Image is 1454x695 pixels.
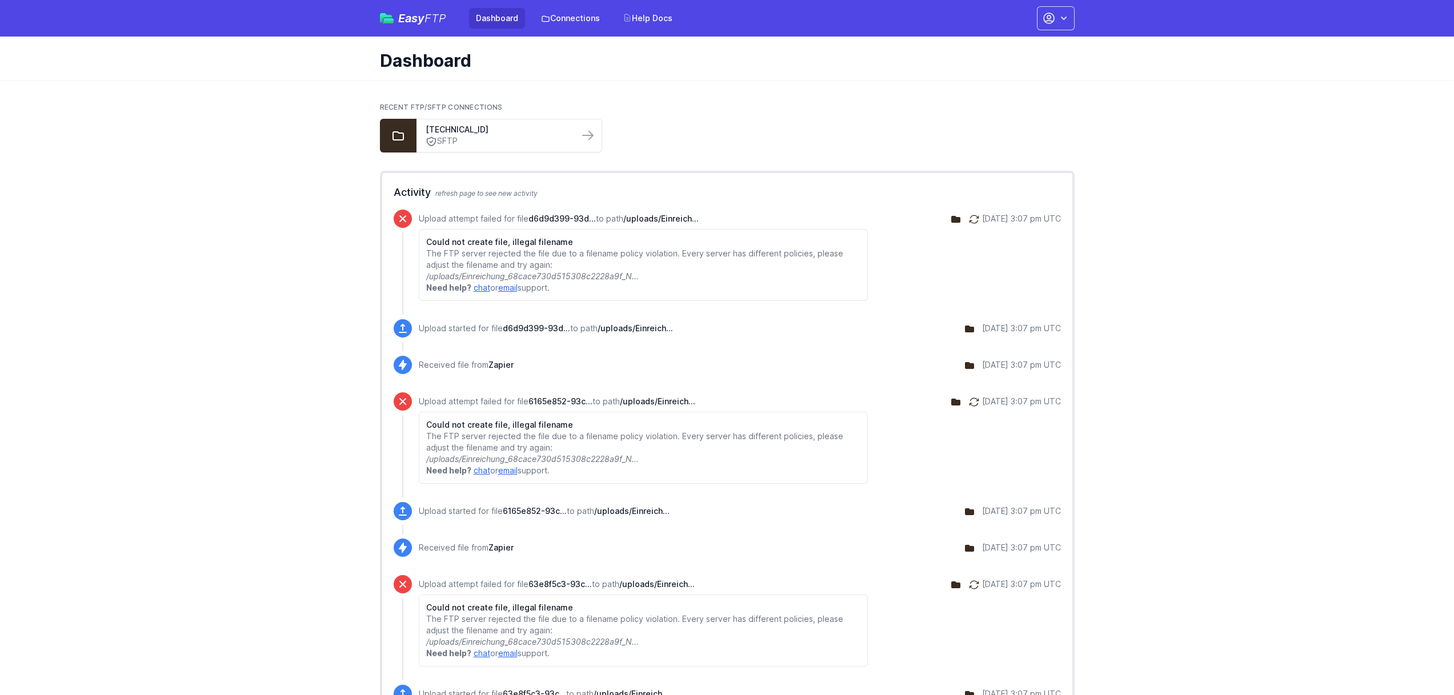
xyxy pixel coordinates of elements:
h6: Could not create file, illegal filename [426,236,861,248]
span: 6165e852-93c1-11f0-b27e-0242ac120005?token=eyJhbGciOiJIUzI1NiIsInR5cCI6IkpXVCJ9.eyJhbnN3ZXJJZCI6I... [528,396,592,406]
div: [DATE] 3:07 pm UTC [982,359,1061,371]
a: chat [474,648,490,658]
img: easyftp_logo.png [380,13,394,23]
a: email [498,648,518,658]
div: [DATE] 3:07 pm UTC [982,323,1061,334]
span: /uploads/Einreichung_68cace730d515308c2228a9f_Nachname_Vornam [619,579,695,589]
a: Help Docs [616,8,679,29]
p: Upload attempt failed for file to path [419,213,868,224]
p: or support. [426,282,861,294]
span: /uploads/Einreichung_68cace730d515308c2228a9f_Nachname_Vornam [594,506,670,516]
span: 63e8f5c3-93c1-11f0-b27e-0242ac120005?token=eyJhbGciOiJIUzI1NiIsInR5cCI6IkpXVCJ9.eyJhbnN3ZXJJZCI6I... [528,579,592,589]
span: FTP [424,11,446,25]
h2: Activity [394,184,1061,200]
span: d6d9d399-93d7-11f0-b27e-0242ac120005?token=eyJhbGciOiJIUzI1NiIsInR5cCI6IkpXVCJ9.eyJhbnN3ZXJJZCI6I... [528,214,596,223]
span: Zapier [488,360,514,369]
i: /uploads/Einreichung_68cace730d515308c2228a9f_N... [426,454,639,464]
p: or support. [426,465,861,476]
strong: Need help? [426,465,471,475]
h2: Recent FTP/SFTP Connections [380,103,1075,112]
a: Connections [534,8,607,29]
a: email [498,283,518,292]
div: [DATE] 3:07 pm UTC [982,213,1061,224]
div: [DATE] 3:07 pm UTC [982,396,1061,407]
p: The FTP server rejected the file due to a filename policy violation. Every server has different p... [426,431,861,465]
p: Upload started for file to path [419,323,673,334]
span: /uploads/Einreichung_68cace730d515308c2228a9f_Nachname_Vornam [620,396,695,406]
p: Upload attempt failed for file to path [419,396,868,407]
strong: Need help? [426,283,471,292]
i: /uploads/Einreichung_68cace730d515308c2228a9f_N... [426,637,639,646]
h6: Could not create file, illegal filename [426,419,861,431]
a: chat [474,465,490,475]
a: [TECHNICAL_ID] [426,124,570,135]
strong: Need help? [426,648,471,658]
a: chat [474,283,490,292]
div: [DATE] 3:07 pm UTC [982,579,1061,590]
h1: Dashboard [380,50,1066,71]
p: Received file from [419,542,514,553]
p: The FTP server rejected the file due to a filename policy violation. Every server has different p... [426,248,861,282]
div: [DATE] 3:07 pm UTC [982,505,1061,517]
span: /uploads/Einreichung_68cace730d515308c2228a9f_Nachname_Vornam [598,323,673,333]
p: or support. [426,648,861,659]
div: [DATE] 3:07 pm UTC [982,542,1061,553]
span: 6165e852-93c1-11f0-b27e-0242ac120005?token=eyJhbGciOiJIUzI1NiIsInR5cCI6IkpXVCJ9.eyJhbnN3ZXJJZCI6I... [503,506,567,516]
p: Received file from [419,359,514,371]
span: /uploads/Einreichung_68cace730d515308c2228a9f_Nachname_Vornam [623,214,699,223]
a: Dashboard [469,8,525,29]
p: The FTP server rejected the file due to a filename policy violation. Every server has different p... [426,613,861,648]
p: Upload started for file to path [419,505,670,517]
span: d6d9d399-93d7-11f0-b27e-0242ac120005?token=eyJhbGciOiJIUzI1NiIsInR5cCI6IkpXVCJ9.eyJhbnN3ZXJJZCI6I... [503,323,570,333]
i: /uploads/Einreichung_68cace730d515308c2228a9f_N... [426,271,639,281]
span: Easy [398,13,446,24]
p: Upload attempt failed for file to path [419,579,868,590]
span: refresh page to see new activity [435,189,538,198]
a: SFTP [426,135,570,147]
a: EasyFTP [380,13,446,24]
span: Zapier [488,543,514,552]
a: email [498,465,518,475]
h6: Could not create file, illegal filename [426,602,861,613]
